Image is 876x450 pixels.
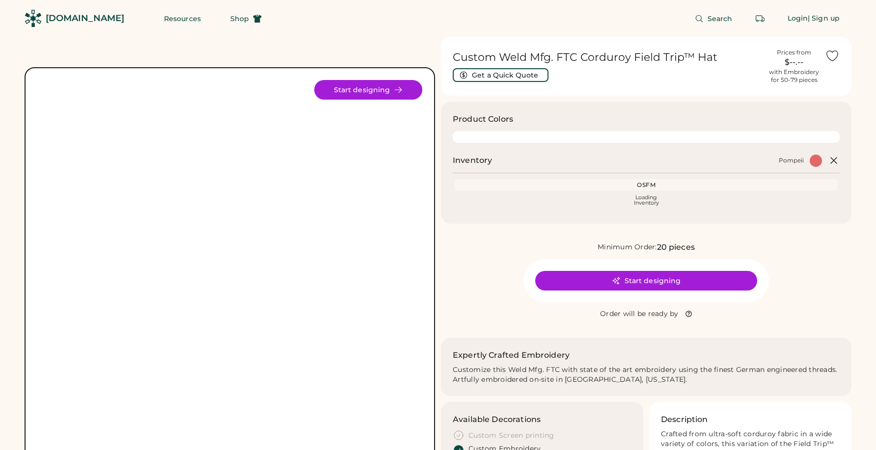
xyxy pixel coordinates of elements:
div: Order will be ready by [600,309,679,319]
div: 20 pieces [657,241,695,253]
button: Get a Quick Quote [453,68,548,82]
h3: Description [661,414,708,425]
button: Start designing [314,80,422,100]
button: Shop [219,9,274,28]
h1: Custom Weld Mfg. FTC Corduroy Field Trip™ Hat [453,51,763,64]
div: with Embroidery for 50-79 pieces [769,68,819,84]
div: Loading Inventory [634,195,659,206]
div: Pompeii [779,157,804,164]
div: Custom Screen printing [468,431,554,441]
div: Prices from [777,49,811,56]
div: Login [788,14,808,24]
h3: Product Colors [453,113,513,125]
h2: Expertly Crafted Embroidery [453,349,570,361]
div: | Sign up [808,14,840,24]
span: Shop [230,15,249,22]
span: Search [708,15,733,22]
img: Rendered Logo - Screens [25,10,42,27]
button: Retrieve an order [750,9,770,28]
div: Minimum Order: [598,242,657,252]
div: $--.-- [769,56,819,68]
div: [DOMAIN_NAME] [46,12,124,25]
h2: Inventory [453,155,492,166]
div: OSFM [457,181,836,189]
div: Customize this Weld Mfg. FTC with state of the art embroidery using the finest German engineered ... [453,365,840,385]
button: Resources [152,9,213,28]
button: Start designing [535,271,757,291]
button: Search [683,9,744,28]
h3: Available Decorations [453,414,541,425]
